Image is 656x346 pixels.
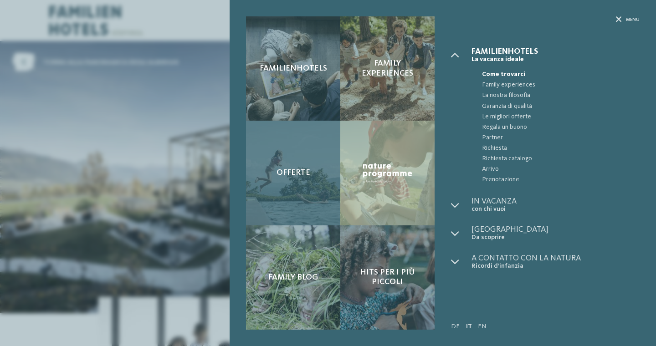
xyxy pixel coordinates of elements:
a: AKI: tutto quello che un bimbo può desiderare Family experiences [340,16,435,121]
span: Da scoprire [471,234,640,241]
a: [GEOGRAPHIC_DATA] Da scoprire [471,225,640,241]
span: [GEOGRAPHIC_DATA] [471,225,640,234]
span: Regala un buono [482,122,640,132]
span: A contatto con la natura [471,254,640,262]
a: AKI: tutto quello che un bimbo può desiderare Familienhotels [246,16,340,121]
span: con chi vuoi [471,205,640,213]
a: Richiesta [471,143,640,153]
span: Come trovarci [482,69,640,80]
a: La nostra filosofia [471,90,640,101]
span: Richiesta catalogo [482,153,640,164]
a: Familienhotels La vacanza ideale [471,47,640,63]
span: Richiesta [482,143,640,153]
span: Family Blog [268,273,318,283]
a: Arrivo [471,164,640,174]
span: Arrivo [482,164,640,174]
span: Family experiences [348,59,426,78]
a: Regala un buono [471,122,640,132]
span: Hits per i più piccoli [348,268,426,287]
span: Partner [482,132,640,143]
a: DE [451,323,460,330]
a: A contatto con la natura Ricordi d’infanzia [471,254,640,270]
a: Come trovarci [471,69,640,80]
span: Family experiences [482,80,640,90]
a: Richiesta catalogo [471,153,640,164]
a: Garanzia di qualità [471,101,640,112]
span: Prenotazione [482,174,640,185]
a: Partner [471,132,640,143]
a: Prenotazione [471,174,640,185]
span: Le migliori offerte [482,112,640,122]
span: Offerte [277,168,310,178]
span: Familienhotels [471,47,640,56]
img: Nature Programme [361,161,414,185]
a: AKI: tutto quello che un bimbo può desiderare Offerte [246,121,340,225]
a: AKI: tutto quello che un bimbo può desiderare Hits per i più piccoli [340,225,435,330]
a: Le migliori offerte [471,112,640,122]
span: Ricordi d’infanzia [471,262,640,270]
span: La nostra filosofia [482,90,640,101]
span: Garanzia di qualità [482,101,640,112]
span: Familienhotels [260,64,327,74]
span: Menu [626,16,640,23]
a: Family experiences [471,80,640,90]
span: La vacanza ideale [471,56,640,63]
a: AKI: tutto quello che un bimbo può desiderare Nature Programme [340,121,435,225]
a: In vacanza con chi vuoi [471,197,640,213]
a: IT [466,323,472,330]
a: EN [478,323,486,330]
a: AKI: tutto quello che un bimbo può desiderare Family Blog [246,225,340,330]
span: In vacanza [471,197,640,205]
